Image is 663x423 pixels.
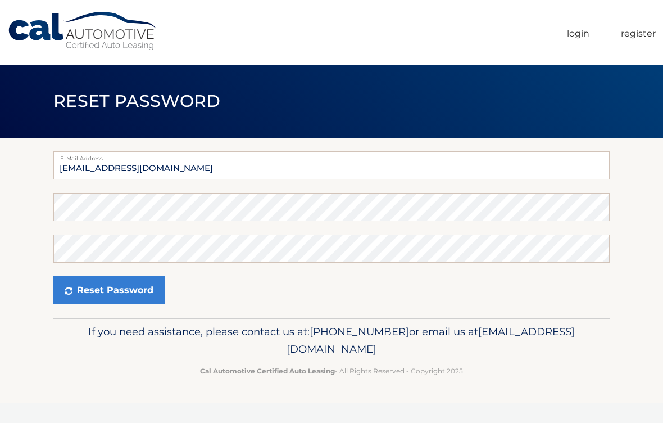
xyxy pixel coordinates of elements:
label: E-Mail Address [53,151,610,160]
input: E-mail Address [53,151,610,179]
p: If you need assistance, please contact us at: or email us at [61,323,602,359]
a: Cal Automotive [7,11,159,51]
p: - All Rights Reserved - Copyright 2025 [61,365,602,377]
a: Login [567,24,589,44]
a: Register [621,24,656,44]
button: Reset Password [53,276,165,304]
span: Reset Password [53,91,220,111]
strong: Cal Automotive Certified Auto Leasing [200,367,335,375]
span: [PHONE_NUMBER] [310,325,409,338]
